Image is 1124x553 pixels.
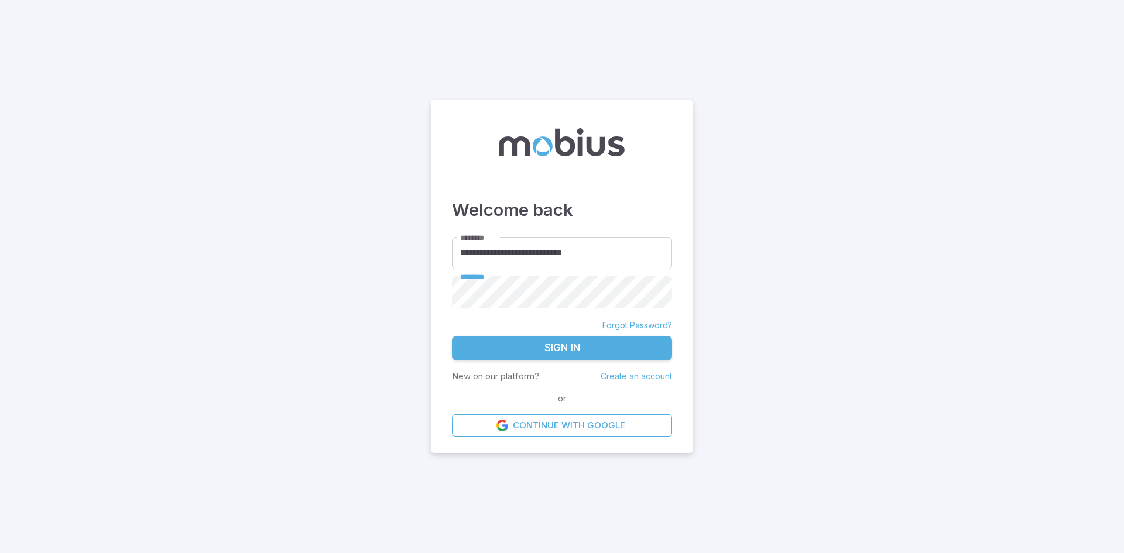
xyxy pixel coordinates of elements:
a: Continue with Google [452,414,672,437]
p: New on our platform? [452,370,539,383]
a: Forgot Password? [602,320,672,331]
a: Create an account [601,371,672,381]
button: Sign In [452,336,672,360]
h3: Welcome back [452,197,672,223]
span: or [555,392,569,405]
